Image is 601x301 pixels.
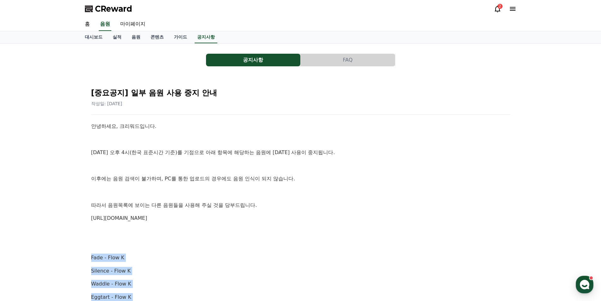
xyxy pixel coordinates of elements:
a: 설정 [81,200,121,216]
a: 대시보드 [80,31,108,43]
p: 안녕하세요, 크리워드입니다. [91,122,510,130]
span: 설정 [97,210,105,215]
p: Silence - Flow K [91,267,510,275]
button: 공지사항 [206,54,300,66]
a: 음원 [99,18,111,31]
span: 대화 [58,210,65,215]
p: [DATE] 오후 4시(한국 표준시간 기준)를 기점으로 아래 항목에 해당하는 음원에 [DATE] 사용이 중지됩니다. [91,148,510,157]
a: 실적 [108,31,127,43]
h2: [중요공지] 일부 음원 사용 중지 안내 [91,88,510,98]
a: FAQ [301,54,395,66]
a: 대화 [42,200,81,216]
p: 따라서 음원목록에 보이는 다른 음원들을 사용해 주실 것을 당부드립니다. [91,201,510,209]
span: CReward [95,4,132,14]
button: FAQ [301,54,395,66]
a: 가이드 [169,31,192,43]
a: 2 [494,5,501,13]
p: Waddle - Flow K [91,280,510,288]
a: 홈 [80,18,95,31]
p: 이후에는 음원 검색이 불가하며, PC를 통한 업로드의 경우에도 음원 인식이 되지 않습니다. [91,175,510,183]
span: 홈 [20,210,24,215]
a: [URL][DOMAIN_NAME] [91,215,147,221]
a: 홈 [2,200,42,216]
a: CReward [85,4,132,14]
a: 음원 [127,31,145,43]
p: Fade - Flow K [91,254,510,262]
a: 콘텐츠 [145,31,169,43]
a: 공지사항 [195,31,217,43]
a: 마이페이지 [115,18,150,31]
div: 2 [498,4,503,9]
span: 작성일: [DATE] [91,101,122,106]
